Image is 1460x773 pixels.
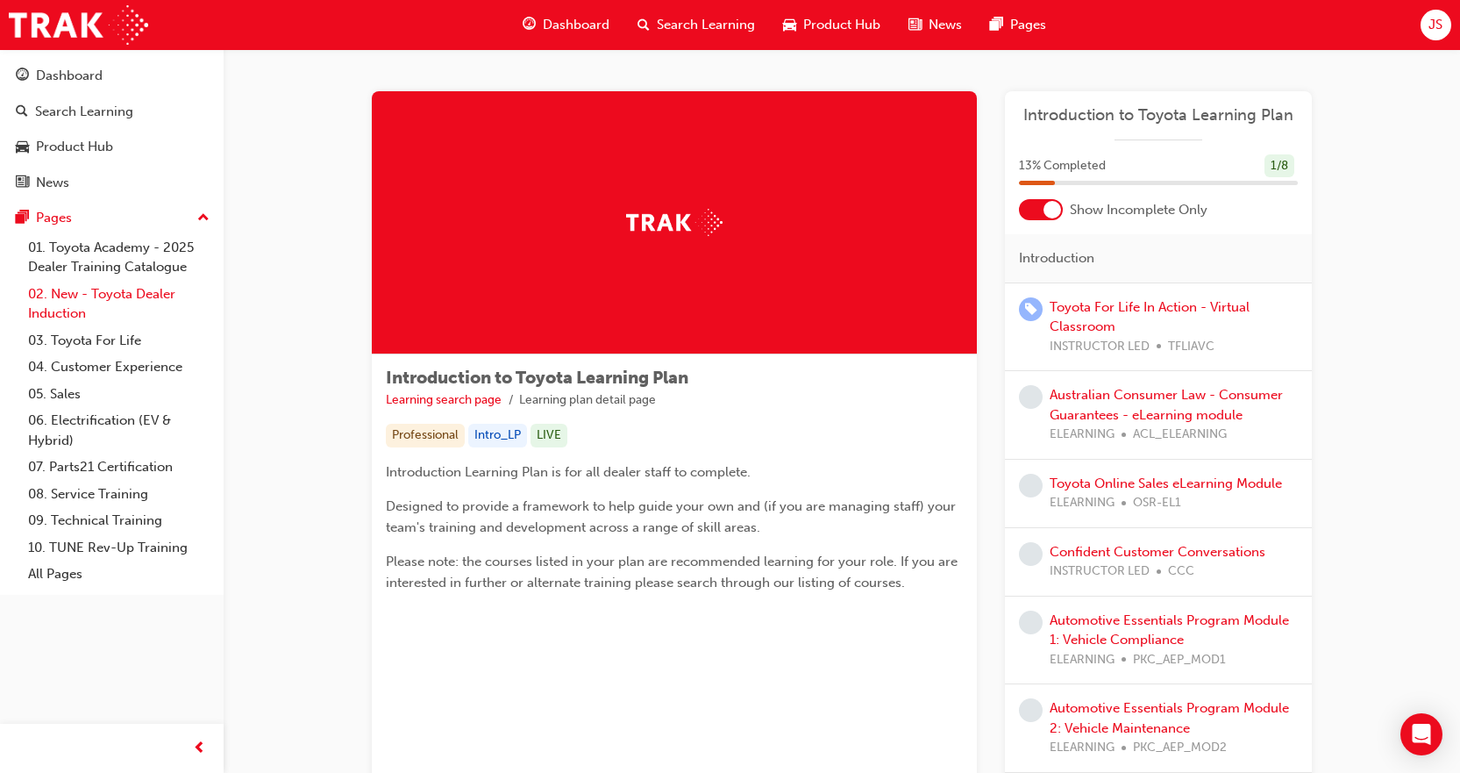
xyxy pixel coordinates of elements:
[16,175,29,191] span: news-icon
[21,354,217,381] a: 04. Customer Experience
[976,7,1060,43] a: pages-iconPages
[468,424,527,447] div: Intro_LP
[1050,738,1115,758] span: ELEARNING
[193,738,206,760] span: prev-icon
[1010,15,1046,35] span: Pages
[519,390,656,411] li: Learning plan detail page
[1050,612,1289,648] a: Automotive Essentials Program Module 1: Vehicle Compliance
[386,424,465,447] div: Professional
[1133,493,1181,513] span: OSR-EL1
[1019,611,1043,634] span: learningRecordVerb_NONE-icon
[990,14,1003,36] span: pages-icon
[623,7,769,43] a: search-iconSearch Learning
[1400,713,1442,755] div: Open Intercom Messenger
[21,481,217,508] a: 08. Service Training
[531,424,567,447] div: LIVE
[1428,15,1442,35] span: JS
[1421,10,1451,40] button: JS
[21,381,217,408] a: 05. Sales
[1070,200,1207,220] span: Show Incomplete Only
[35,102,133,122] div: Search Learning
[16,140,29,155] span: car-icon
[9,5,148,45] img: Trak
[7,96,217,128] a: Search Learning
[1019,297,1043,321] span: learningRecordVerb_ENROLL-icon
[509,7,623,43] a: guage-iconDashboard
[657,15,755,35] span: Search Learning
[1019,248,1094,268] span: Introduction
[16,104,28,120] span: search-icon
[16,211,29,226] span: pages-icon
[1050,493,1115,513] span: ELEARNING
[21,234,217,281] a: 01. Toyota Academy - 2025 Dealer Training Catalogue
[1133,738,1227,758] span: PKC_AEP_MOD2
[929,15,962,35] span: News
[803,15,880,35] span: Product Hub
[386,498,959,535] span: Designed to provide a framework to help guide your own and (if you are managing staff) your team'...
[1050,700,1289,736] a: Automotive Essentials Program Module 2: Vehicle Maintenance
[7,60,217,92] a: Dashboard
[1019,542,1043,566] span: learningRecordVerb_NONE-icon
[386,464,751,480] span: Introduction Learning Plan is for all dealer staff to complete.
[16,68,29,84] span: guage-icon
[523,14,536,36] span: guage-icon
[1050,337,1150,357] span: INSTRUCTOR LED
[1050,476,1282,491] a: Toyota Online Sales eLearning Module
[7,131,217,163] a: Product Hub
[637,14,650,36] span: search-icon
[1133,425,1227,445] span: ACL_ELEARNING
[1019,105,1298,125] a: Introduction to Toyota Learning Plan
[1050,544,1265,560] a: Confident Customer Conversations
[1264,154,1294,178] div: 1 / 8
[386,368,688,388] span: Introduction to Toyota Learning Plan
[36,66,103,86] div: Dashboard
[386,554,961,590] span: Please note: the courses listed in your plan are recommended learning for your role. If you are i...
[386,392,502,407] a: Learning search page
[36,173,69,193] div: News
[21,561,217,588] a: All Pages
[1168,337,1214,357] span: TFLIAVC
[21,454,217,481] a: 07. Parts21 Certification
[7,167,217,199] a: News
[1050,299,1250,335] a: Toyota For Life In Action - Virtual Classroom
[543,15,609,35] span: Dashboard
[21,281,217,327] a: 02. New - Toyota Dealer Induction
[1050,425,1115,445] span: ELEARNING
[1133,650,1226,670] span: PKC_AEP_MOD1
[908,14,922,36] span: news-icon
[21,327,217,354] a: 03. Toyota For Life
[21,407,217,454] a: 06. Electrification (EV & Hybrid)
[21,507,217,534] a: 09. Technical Training
[1050,387,1283,423] a: Australian Consumer Law - Consumer Guarantees - eLearning module
[626,209,723,236] img: Trak
[21,534,217,562] a: 10. TUNE Rev-Up Training
[197,207,210,230] span: up-icon
[36,137,113,157] div: Product Hub
[1050,562,1150,582] span: INSTRUCTOR LED
[7,202,217,234] button: Pages
[769,7,894,43] a: car-iconProduct Hub
[7,56,217,202] button: DashboardSearch LearningProduct HubNews
[1019,474,1043,497] span: learningRecordVerb_NONE-icon
[1050,650,1115,670] span: ELEARNING
[36,208,72,228] div: Pages
[1019,156,1106,176] span: 13 % Completed
[1019,385,1043,409] span: learningRecordVerb_NONE-icon
[783,14,796,36] span: car-icon
[1019,698,1043,722] span: learningRecordVerb_NONE-icon
[894,7,976,43] a: news-iconNews
[1168,562,1194,582] span: CCC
